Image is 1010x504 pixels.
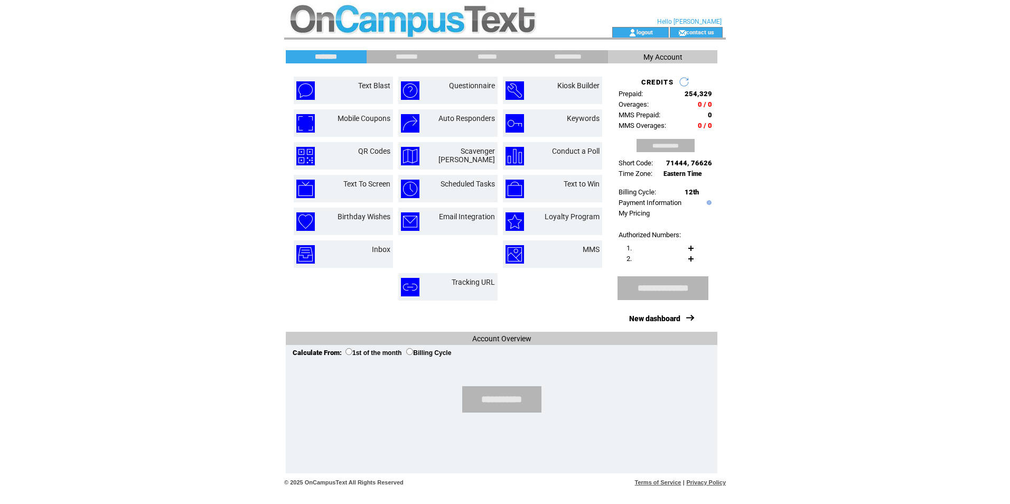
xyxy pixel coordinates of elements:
[296,81,315,100] img: text-blast.png
[401,81,419,100] img: questionnaire.png
[619,188,656,196] span: Billing Cycle:
[293,349,342,357] span: Calculate From:
[619,199,681,207] a: Payment Information
[619,231,681,239] span: Authorized Numbers:
[683,479,685,486] span: |
[438,114,495,123] a: Auto Responders
[441,180,495,188] a: Scheduled Tasks
[506,212,524,231] img: loyalty-program.png
[704,200,712,205] img: help.gif
[626,255,632,263] span: 2.
[629,29,637,37] img: account_icon.gif
[438,147,495,164] a: Scavenger [PERSON_NAME]
[626,244,632,252] span: 1.
[686,479,726,486] a: Privacy Policy
[452,278,495,286] a: Tracking URL
[619,170,652,178] span: Time Zone:
[284,479,404,486] span: © 2025 OnCampusText All Rights Reserved
[439,212,495,221] a: Email Integration
[401,180,419,198] img: scheduled-tasks.png
[686,29,714,35] a: contact us
[406,349,451,357] label: Billing Cycle
[657,18,722,25] span: Hello [PERSON_NAME]
[296,180,315,198] img: text-to-screen.png
[506,245,524,264] img: mms.png
[619,122,666,129] span: MMS Overages:
[472,334,531,343] span: Account Overview
[619,111,660,119] span: MMS Prepaid:
[345,349,401,357] label: 1st of the month
[406,348,413,355] input: Billing Cycle
[552,147,600,155] a: Conduct a Poll
[506,147,524,165] img: conduct-a-poll.png
[401,114,419,133] img: auto-responders.png
[296,114,315,133] img: mobile-coupons.png
[619,90,643,98] span: Prepaid:
[567,114,600,123] a: Keywords
[401,278,419,296] img: tracking-url.png
[619,159,653,167] span: Short Code:
[338,212,390,221] a: Birthday Wishes
[641,78,674,86] span: CREDITS
[506,81,524,100] img: kiosk-builder.png
[637,29,653,35] a: logout
[358,147,390,155] a: QR Codes
[635,479,681,486] a: Terms of Service
[338,114,390,123] a: Mobile Coupons
[296,245,315,264] img: inbox.png
[685,90,712,98] span: 254,329
[643,53,682,61] span: My Account
[629,314,680,323] a: New dashboard
[401,147,419,165] img: scavenger-hunt.png
[372,245,390,254] a: Inbox
[506,180,524,198] img: text-to-win.png
[557,81,600,90] a: Kiosk Builder
[698,100,712,108] span: 0 / 0
[449,81,495,90] a: Questionnaire
[708,111,712,119] span: 0
[296,147,315,165] img: qr-codes.png
[583,245,600,254] a: MMS
[619,209,650,217] a: My Pricing
[698,122,712,129] span: 0 / 0
[666,159,712,167] span: 71444, 76626
[685,188,699,196] span: 12th
[401,212,419,231] img: email-integration.png
[345,348,352,355] input: 1st of the month
[663,170,702,178] span: Eastern Time
[296,212,315,231] img: birthday-wishes.png
[545,212,600,221] a: Loyalty Program
[358,81,390,90] a: Text Blast
[564,180,600,188] a: Text to Win
[678,29,686,37] img: contact_us_icon.gif
[506,114,524,133] img: keywords.png
[619,100,649,108] span: Overages:
[343,180,390,188] a: Text To Screen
